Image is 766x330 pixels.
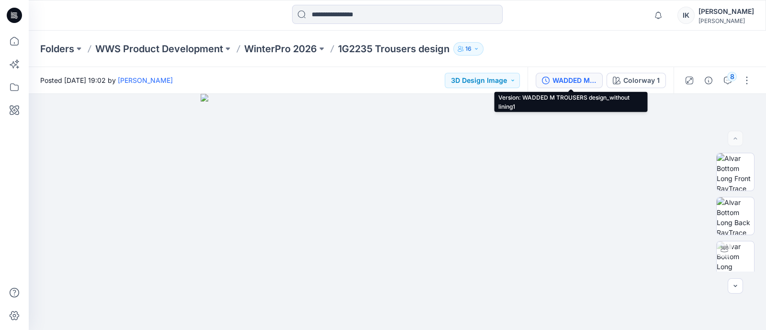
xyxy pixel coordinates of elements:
[244,42,317,56] a: WinterPro 2026
[720,73,735,88] button: 8
[698,6,754,17] div: [PERSON_NAME]
[698,17,754,24] div: [PERSON_NAME]
[717,197,754,235] img: Alvar Bottom Long Back RayTrace
[465,44,472,54] p: 16
[727,72,737,81] div: 8
[536,73,603,88] button: WADDED M TROUSERS design_without lining1
[623,75,660,86] div: Colorway 1
[717,153,754,191] img: Alvar Bottom Long Front RayTrace
[95,42,223,56] a: WWS Product Development
[717,241,754,279] img: Alvar Bottom Long Turntable RayTrace
[607,73,666,88] button: Colorway 1
[453,42,484,56] button: 16
[677,7,695,24] div: IK
[118,76,173,84] a: [PERSON_NAME]
[552,75,597,86] div: WADDED M TROUSERS design_without lining1
[338,42,450,56] p: 1G2235 Trousers design
[40,75,173,85] span: Posted [DATE] 19:02 by
[40,42,74,56] a: Folders
[701,73,716,88] button: Details
[201,94,594,330] img: eyJhbGciOiJIUzI1NiIsImtpZCI6IjAiLCJzbHQiOiJzZXMiLCJ0eXAiOiJKV1QifQ.eyJkYXRhIjp7InR5cGUiOiJzdG9yYW...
